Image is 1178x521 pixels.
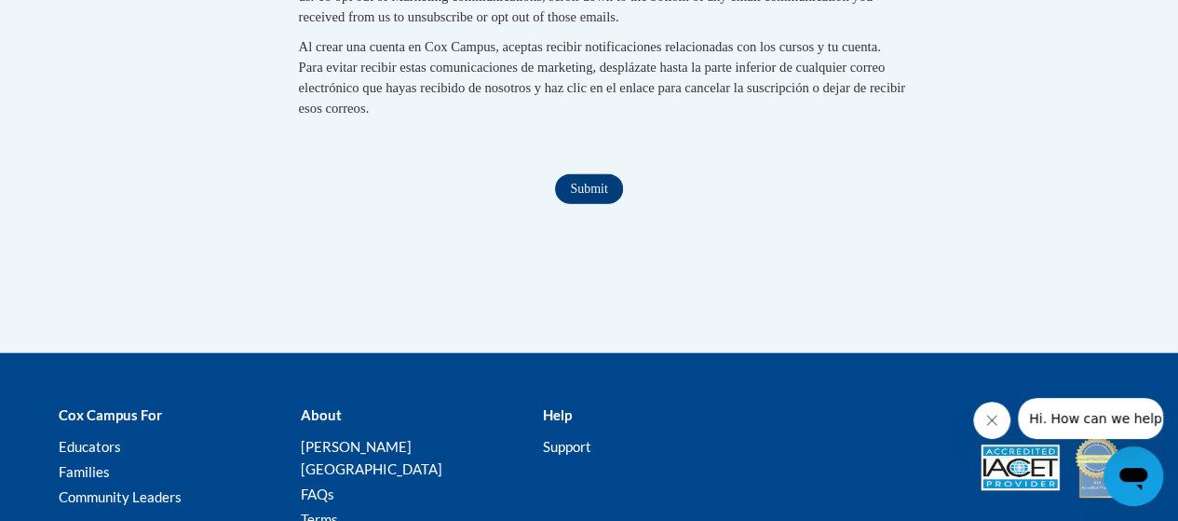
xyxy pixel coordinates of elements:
a: Educators [59,438,121,455]
a: [PERSON_NAME][GEOGRAPHIC_DATA] [300,438,441,477]
b: Cox Campus For [59,406,162,423]
input: Submit [555,174,622,204]
b: About [300,406,341,423]
iframe: Close message [973,402,1010,439]
iframe: Message from company [1018,398,1163,439]
img: Accredited IACET® Provider [981,445,1060,491]
iframe: Button to launch messaging window [1104,446,1163,506]
a: FAQs [300,486,333,502]
a: Community Leaders [59,488,182,505]
span: Hi. How can we help? [11,13,151,28]
b: Help [542,406,571,423]
a: Families [59,463,110,480]
span: Al crear una cuenta en Cox Campus, aceptas recibir notificaciones relacionadas con los cursos y t... [299,39,905,116]
img: IDA® Accredited [1074,435,1120,500]
a: Support [542,438,590,455]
